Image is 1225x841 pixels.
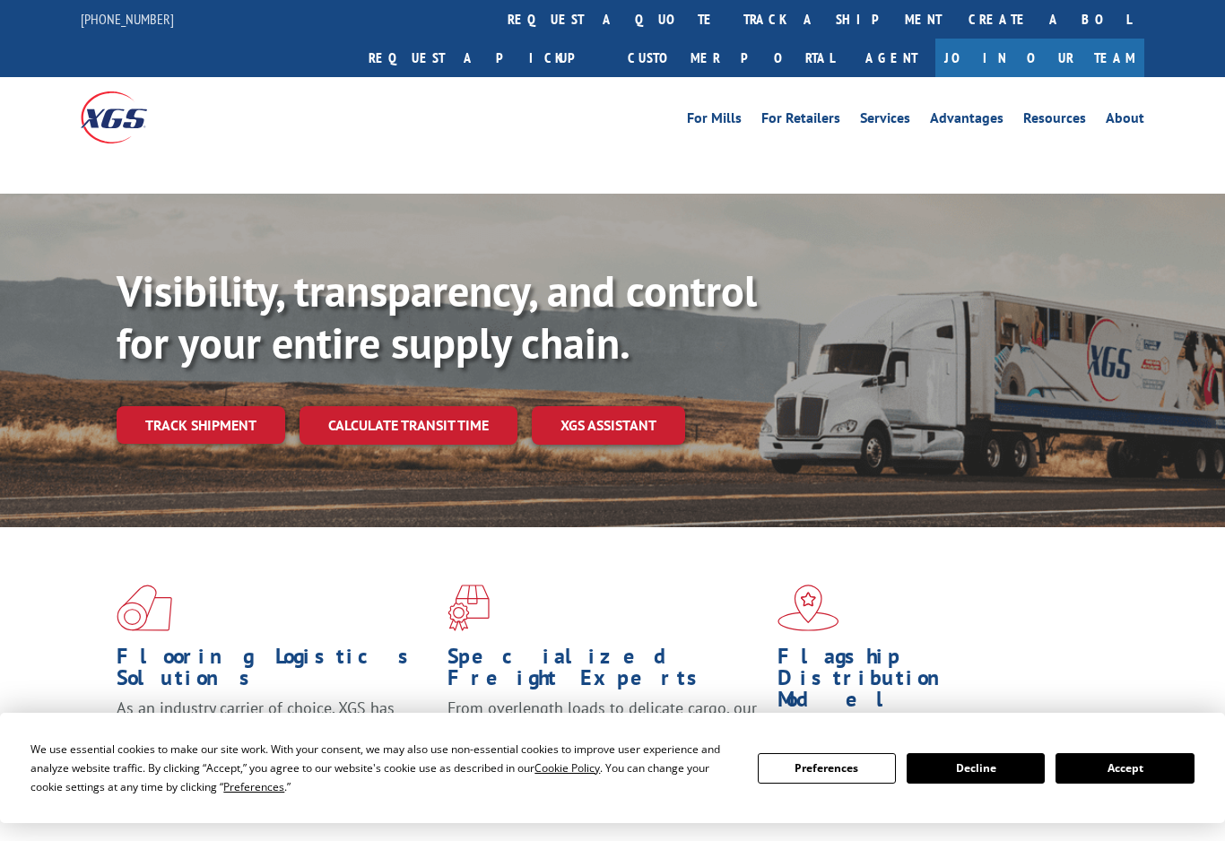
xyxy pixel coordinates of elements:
[860,111,910,131] a: Services
[687,111,742,131] a: For Mills
[534,760,600,776] span: Cookie Policy
[847,39,935,77] a: Agent
[758,753,896,784] button: Preferences
[778,646,1095,719] h1: Flagship Distribution Model
[614,39,847,77] a: Customer Portal
[532,406,685,445] a: XGS ASSISTANT
[355,39,614,77] a: Request a pickup
[81,10,174,28] a: [PHONE_NUMBER]
[930,111,1003,131] a: Advantages
[300,406,517,445] a: Calculate transit time
[117,585,172,631] img: xgs-icon-total-supply-chain-intelligence-red
[935,39,1144,77] a: Join Our Team
[117,698,395,761] span: As an industry carrier of choice, XGS has brought innovation and dedication to flooring logistics...
[778,585,839,631] img: xgs-icon-flagship-distribution-model-red
[447,585,490,631] img: xgs-icon-focused-on-flooring-red
[117,406,285,444] a: Track shipment
[447,646,765,698] h1: Specialized Freight Experts
[117,646,434,698] h1: Flooring Logistics Solutions
[30,740,735,796] div: We use essential cookies to make our site work. With your consent, we may also use non-essential ...
[1023,111,1086,131] a: Resources
[1106,111,1144,131] a: About
[223,779,284,794] span: Preferences
[117,263,757,370] b: Visibility, transparency, and control for your entire supply chain.
[907,753,1045,784] button: Decline
[447,698,765,777] p: From overlength loads to delicate cargo, our experienced staff knows the best way to move your fr...
[1056,753,1194,784] button: Accept
[761,111,840,131] a: For Retailers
